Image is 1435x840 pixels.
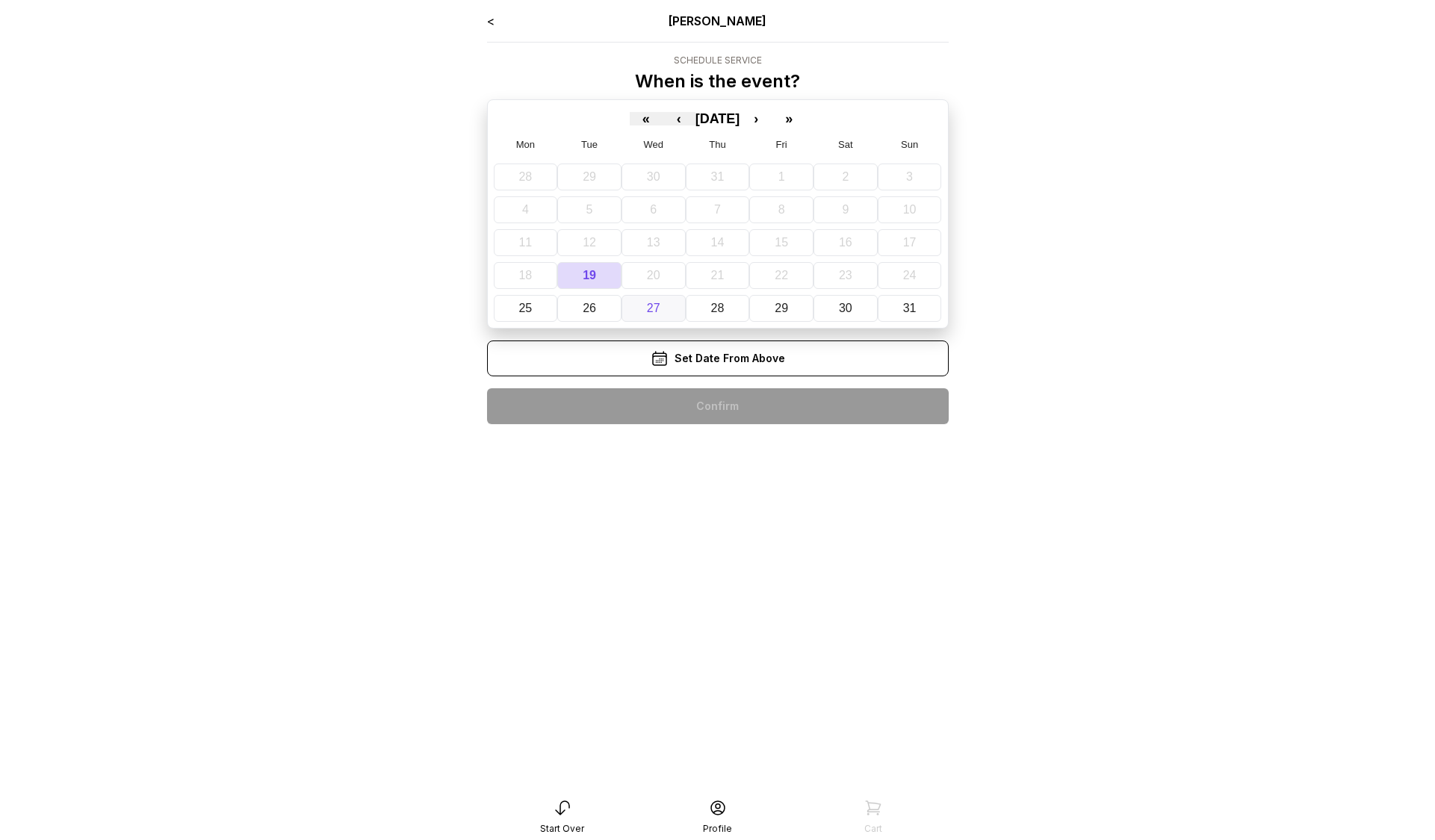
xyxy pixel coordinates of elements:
abbr: August 1, 2025 [778,170,785,183]
button: August 28, 2025 [686,295,750,322]
abbr: Sunday [901,139,918,150]
button: August 13, 2025 [622,229,686,256]
abbr: Thursday [709,139,725,150]
button: August 30, 2025 [813,295,878,322]
button: July 30, 2025 [622,164,686,190]
abbr: August 25, 2025 [518,302,532,314]
button: August 19, 2025 [557,262,622,289]
abbr: August 20, 2025 [647,269,660,281]
abbr: August 23, 2025 [839,269,852,281]
abbr: July 29, 2025 [583,170,596,183]
abbr: July 31, 2025 [711,170,725,183]
button: ‹ [663,112,695,125]
div: Cart [864,823,882,835]
abbr: August 27, 2025 [647,302,660,314]
abbr: July 28, 2025 [518,170,532,183]
button: August 4, 2025 [494,196,558,223]
button: July 31, 2025 [686,164,750,190]
div: Schedule Service [635,55,800,66]
abbr: August 26, 2025 [583,302,596,314]
button: August 24, 2025 [878,262,942,289]
abbr: August 22, 2025 [775,269,788,281]
button: August 8, 2025 [749,196,813,223]
abbr: August 24, 2025 [903,269,917,281]
abbr: August 10, 2025 [903,203,917,216]
button: August 2, 2025 [813,164,878,190]
p: When is the event? [635,69,800,93]
div: Profile [703,823,732,835]
a: < [487,13,495,28]
abbr: August 13, 2025 [647,236,660,249]
abbr: August 2, 2025 [842,170,849,183]
abbr: August 12, 2025 [583,236,596,249]
button: August 9, 2025 [813,196,878,223]
abbr: August 31, 2025 [903,302,917,314]
button: August 3, 2025 [878,164,942,190]
abbr: August 21, 2025 [711,269,725,281]
button: August 17, 2025 [878,229,942,256]
abbr: August 16, 2025 [839,236,852,249]
abbr: August 18, 2025 [518,269,532,281]
button: August 23, 2025 [813,262,878,289]
div: Set Date From Above [487,340,949,376]
abbr: August 14, 2025 [711,236,725,249]
button: August 5, 2025 [557,196,622,223]
button: August 12, 2025 [557,229,622,256]
button: August 16, 2025 [813,229,878,256]
abbr: Wednesday [644,139,664,150]
button: August 25, 2025 [494,295,558,322]
button: July 29, 2025 [557,164,622,190]
abbr: August 28, 2025 [711,302,725,314]
button: August 29, 2025 [749,295,813,322]
button: August 11, 2025 [494,229,558,256]
div: [PERSON_NAME] [579,12,856,30]
button: › [740,112,772,125]
abbr: Saturday [838,139,853,150]
button: August 10, 2025 [878,196,942,223]
button: August 6, 2025 [622,196,686,223]
abbr: Tuesday [581,139,598,150]
button: August 22, 2025 [749,262,813,289]
abbr: August 6, 2025 [650,203,657,216]
abbr: August 4, 2025 [522,203,529,216]
button: August 15, 2025 [749,229,813,256]
abbr: August 19, 2025 [583,269,596,281]
abbr: Monday [516,139,535,150]
span: [DATE] [695,111,740,126]
button: August 27, 2025 [622,295,686,322]
button: August 20, 2025 [622,262,686,289]
button: [DATE] [695,112,740,125]
button: » [772,112,805,125]
abbr: August 29, 2025 [775,302,788,314]
button: August 14, 2025 [686,229,750,256]
abbr: August 9, 2025 [842,203,849,216]
abbr: Friday [776,139,787,150]
button: August 31, 2025 [878,295,942,322]
button: August 1, 2025 [749,164,813,190]
abbr: August 8, 2025 [778,203,785,216]
button: August 7, 2025 [686,196,750,223]
abbr: August 7, 2025 [714,203,721,216]
button: August 18, 2025 [494,262,558,289]
abbr: August 5, 2025 [586,203,593,216]
abbr: August 3, 2025 [906,170,913,183]
abbr: August 30, 2025 [839,302,852,314]
button: August 26, 2025 [557,295,622,322]
button: July 28, 2025 [494,164,558,190]
button: « [630,112,663,125]
abbr: August 17, 2025 [903,236,917,249]
div: Start Over [540,823,584,835]
button: August 21, 2025 [686,262,750,289]
abbr: August 11, 2025 [518,236,532,249]
abbr: August 15, 2025 [775,236,788,249]
abbr: July 30, 2025 [647,170,660,183]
